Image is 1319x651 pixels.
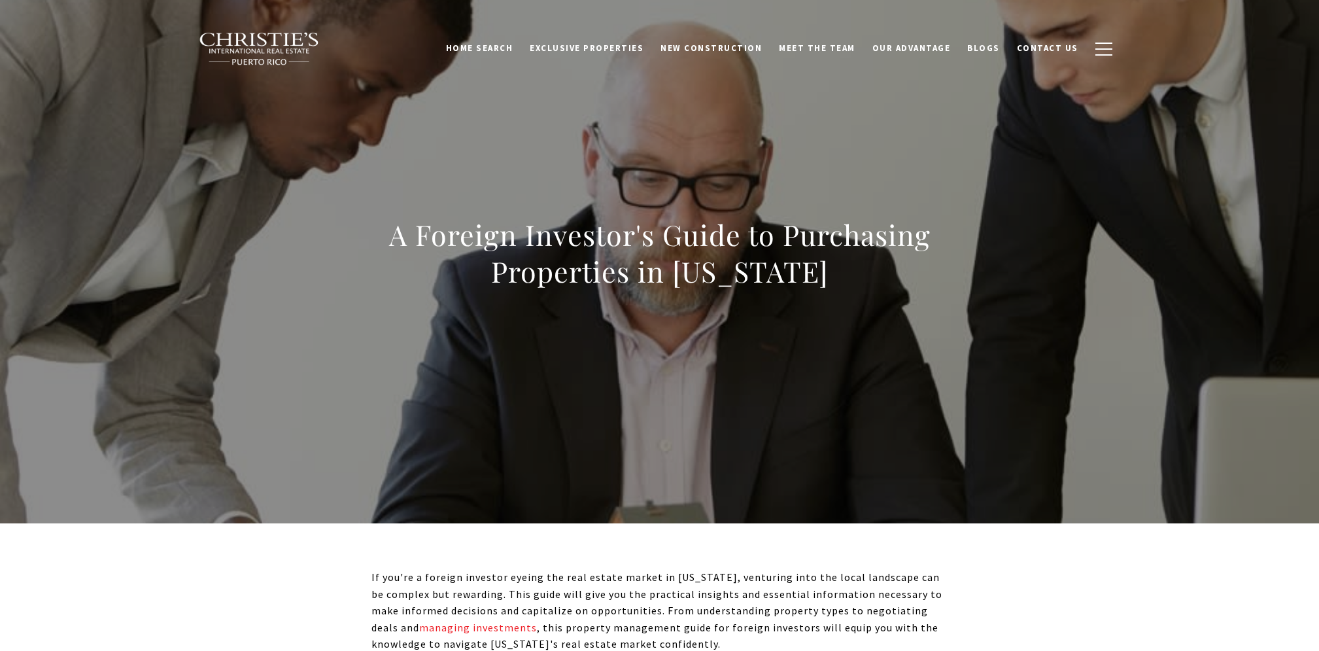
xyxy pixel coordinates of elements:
a: Meet the Team [770,36,864,61]
span: Contact Us [1017,43,1078,54]
a: Blogs [959,36,1008,61]
a: Our Advantage [864,36,959,61]
a: New Construction [652,36,770,61]
span: If you're a foreign investor eyeing the real estate market in [US_STATE], venturing into the loca... [371,571,942,650]
a: managing investments [419,621,537,634]
span: New Construction [660,43,762,54]
a: Exclusive Properties [521,36,652,61]
span: Exclusive Properties [530,43,643,54]
span: Blogs [967,43,1000,54]
a: Home Search [437,36,522,61]
img: Christie's International Real Estate black text logo [199,32,320,66]
h1: A Foreign Investor's Guide to Purchasing Properties in [US_STATE] [371,217,948,290]
span: Our Advantage [872,43,951,54]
